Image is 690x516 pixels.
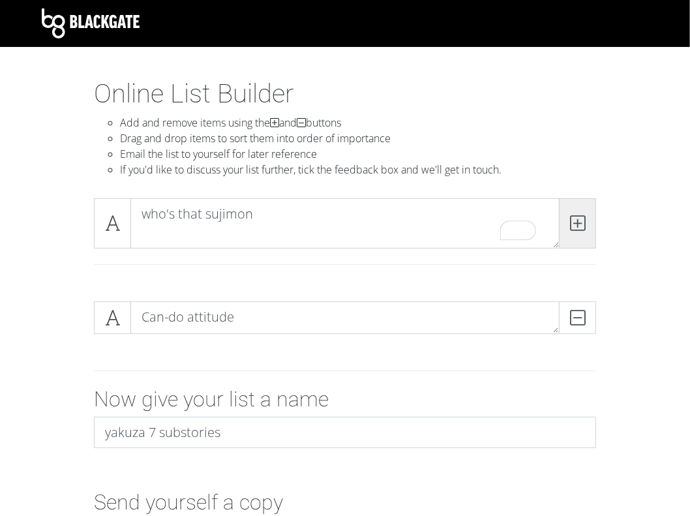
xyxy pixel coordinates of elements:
li: Email the list to yourself for later reference [120,146,596,162]
textarea: To enrich screen reader interactions, please activate Accessibility in Grammarly extension settings [130,301,560,334]
input: My amazing list... [94,417,596,448]
h2: Send yourself a copy [94,490,596,515]
li: If you'd like to discuss your list further, tick the feedback box and we'll get in touch. [120,162,596,177]
li: Drag and drop items to sort them into order of importance [120,130,596,146]
h1: Online List Builder [94,78,596,110]
textarea: To enrich screen reader interactions, please activate Accessibility in Grammarly extension settings [130,198,560,249]
h2: Now give your list a name [94,387,596,412]
img: Blackgate [42,8,140,38]
li: Add and remove items using the and buttons [120,115,596,130]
